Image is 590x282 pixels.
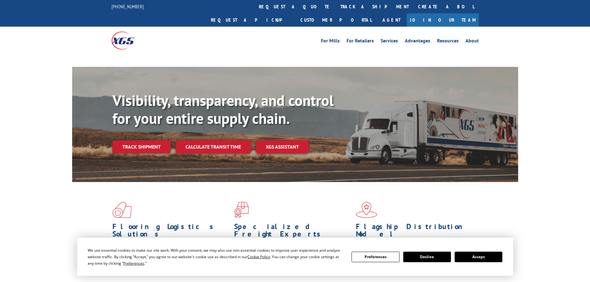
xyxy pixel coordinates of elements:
[123,261,144,266] span: Preferences
[256,140,309,154] a: XGS ASSISTANT
[234,202,249,218] img: xgs-icon-focused-on-flooring-red
[206,13,296,27] a: Request a pickup
[112,91,334,128] b: Visibility, transparency, and control for your entire supply chain.
[112,140,171,153] a: Track shipment
[356,202,377,218] img: xgs-icon-flagship-distribution-model-red
[407,13,479,27] a: Join Our Team
[296,13,376,27] a: Customer Portal
[112,202,132,218] img: xgs-icon-total-supply-chain-intelligence-red
[234,223,351,241] h1: Specialized Freight Experts
[176,140,251,154] a: Calculate transit time
[465,38,479,45] a: About
[376,13,407,27] a: Agent
[403,252,451,262] button: Decline
[405,38,430,45] a: Advantages
[455,252,502,262] button: Accept
[356,223,473,241] h1: Flagship Distribution Model
[88,247,344,267] div: We use essential cookies to make our site work. With your consent, we may also use non-essential ...
[247,254,270,259] span: Cookie Policy
[381,38,398,45] a: Services
[437,38,459,45] a: Resources
[77,238,513,276] div: Cookie Consent Prompt
[111,3,144,10] a: [PHONE_NUMBER]
[112,223,229,241] h1: Flooring Logistics Solutions
[321,38,340,45] a: For Mills
[347,38,374,45] a: For Retailers
[352,252,399,262] button: Preferences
